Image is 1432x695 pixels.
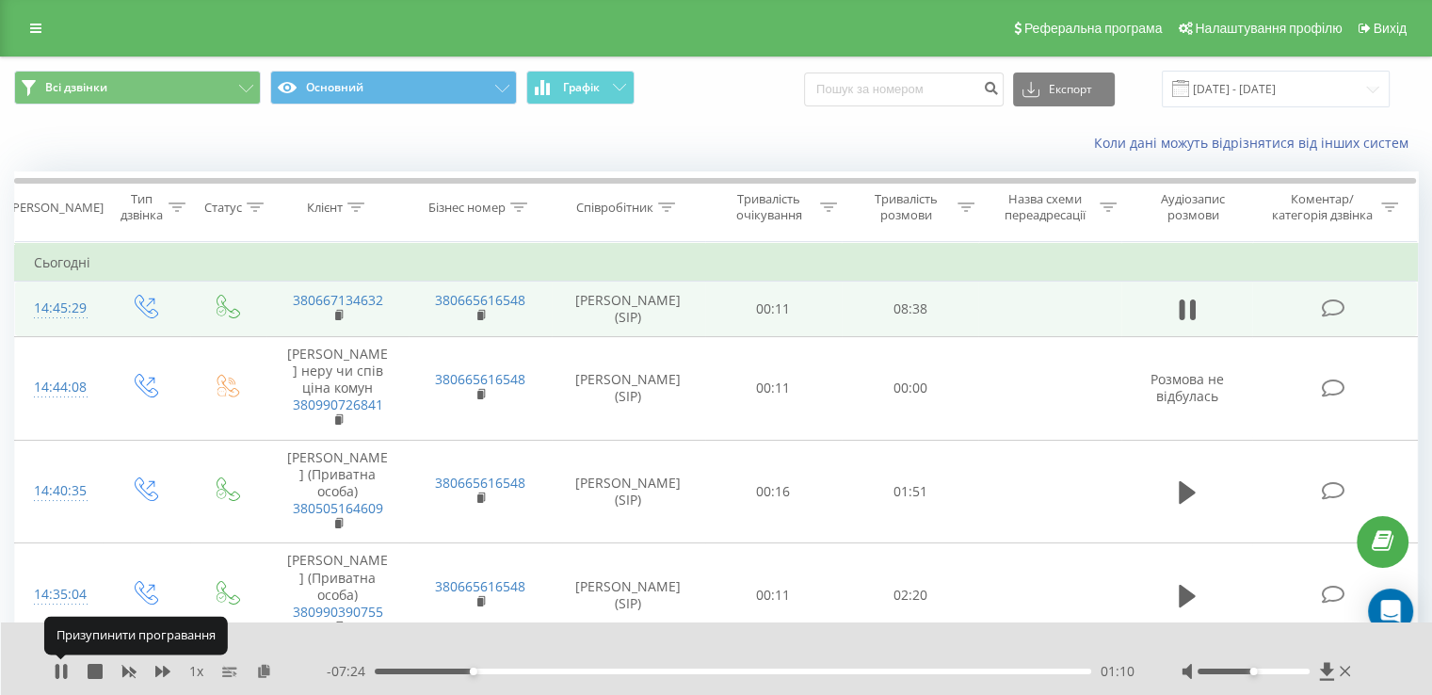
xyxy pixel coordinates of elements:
td: [PERSON_NAME] (SIP) [552,440,705,543]
div: Статус [204,200,242,216]
td: 01:51 [842,440,978,543]
div: Тривалість очікування [722,191,816,223]
td: 08:38 [842,282,978,336]
a: 380665616548 [435,474,525,492]
button: Основний [270,71,517,105]
input: Пошук за номером [804,73,1004,106]
div: 14:40:35 [34,473,84,509]
td: [PERSON_NAME] (SIP) [552,543,705,647]
span: 01:10 [1101,662,1134,681]
span: Вихід [1374,21,1407,36]
a: 380665616548 [435,291,525,309]
button: Всі дзвінки [14,71,261,105]
button: Графік [526,71,635,105]
td: 00:11 [705,282,842,336]
td: [PERSON_NAME] неру чи спів ціна комун [266,336,409,440]
div: Призупинити програвання [44,617,228,655]
a: 380505164609 [293,499,383,517]
div: Бізнес номер [428,200,506,216]
div: 14:45:29 [34,290,84,327]
a: 380990726841 [293,396,383,413]
span: 1 x [189,662,203,681]
div: Accessibility label [1249,668,1257,675]
div: Accessibility label [470,668,477,675]
td: [PERSON_NAME] (SIP) [552,282,705,336]
td: Сьогодні [15,244,1418,282]
div: Коментар/категорія дзвінка [1266,191,1376,223]
td: 02:20 [842,543,978,647]
a: 380665616548 [435,370,525,388]
span: Розмова не відбулась [1150,370,1224,405]
div: 14:44:08 [34,369,84,406]
a: 380667134632 [293,291,383,309]
div: [PERSON_NAME] [8,200,104,216]
td: 00:16 [705,440,842,543]
span: Графік [563,81,600,94]
div: Тривалість розмови [859,191,953,223]
td: [PERSON_NAME] (Приватна особа) [266,440,409,543]
div: Аудіозапис розмови [1138,191,1248,223]
div: Клієнт [307,200,343,216]
a: Коли дані можуть відрізнятися вiд інших систем [1094,134,1418,152]
td: [PERSON_NAME] (SIP) [552,336,705,440]
div: Open Intercom Messenger [1368,589,1413,634]
div: Назва схеми переадресації [996,191,1095,223]
span: - 07:24 [327,662,375,681]
div: 14:35:04 [34,576,84,613]
td: 00:00 [842,336,978,440]
td: 00:11 [705,336,842,440]
button: Експорт [1013,73,1115,106]
span: Реферальна програма [1024,21,1163,36]
span: Налаштування профілю [1195,21,1342,36]
div: Тип дзвінка [119,191,163,223]
div: Співробітник [576,200,653,216]
a: 380665616548 [435,577,525,595]
span: Всі дзвінки [45,80,107,95]
td: 00:11 [705,543,842,647]
a: 380990390755 [293,603,383,621]
td: [PERSON_NAME] (Приватна особа) [266,543,409,647]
